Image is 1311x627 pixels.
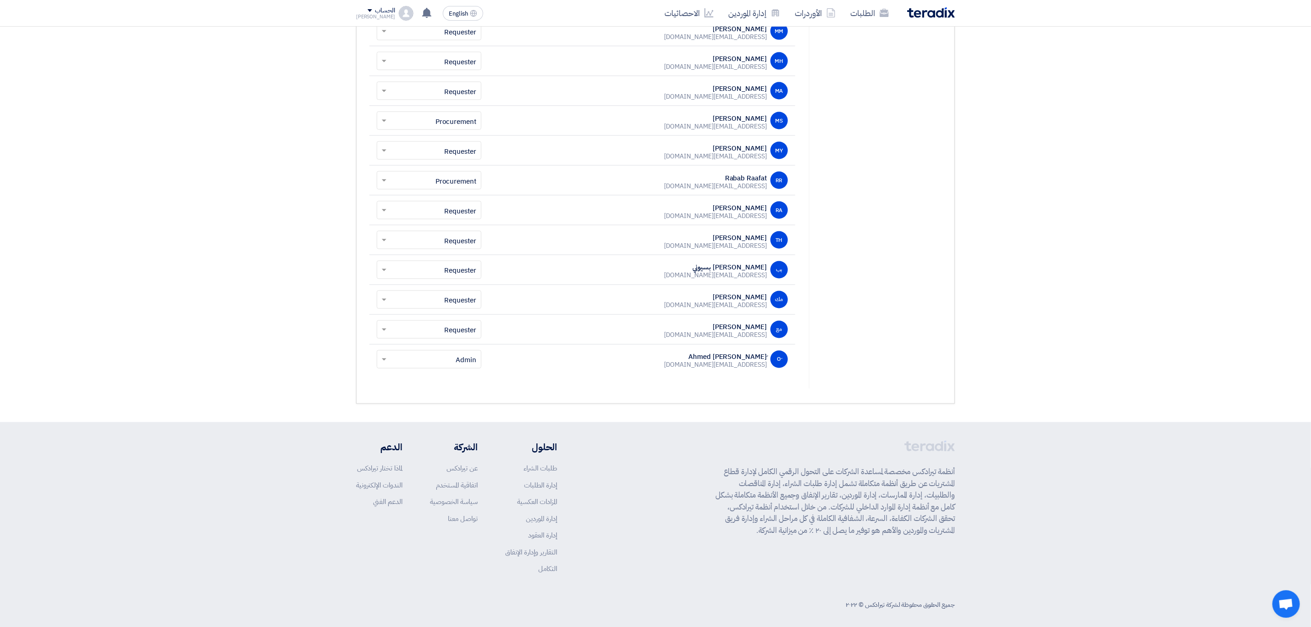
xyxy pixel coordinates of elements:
[505,441,557,454] li: الحلول
[770,142,788,159] div: MY
[770,351,788,368] div: ِO
[664,242,767,250] div: [EMAIL_ADDRESS][DOMAIN_NAME]
[907,7,955,18] img: Teradix logo
[664,302,767,310] div: [EMAIL_ADDRESS][DOMAIN_NAME]
[664,33,767,41] div: [EMAIL_ADDRESS][DOMAIN_NAME]
[770,112,788,129] div: MS
[770,261,788,279] div: بب
[770,291,788,308] div: مك
[770,52,788,70] div: MH
[721,2,787,24] a: إدارة الموردين
[770,202,788,219] div: RA
[356,481,402,491] a: الندوات الإلكترونية
[373,497,402,507] a: الدعم الفني
[375,7,395,15] div: الحساب
[430,441,478,454] li: الشركة
[664,234,767,242] div: [PERSON_NAME]
[436,481,478,491] a: اتفاقية المستخدم
[356,441,402,454] li: الدعم
[664,182,767,190] div: [EMAIL_ADDRESS][DOMAIN_NAME]
[664,293,767,302] div: [PERSON_NAME]
[664,272,767,280] div: [EMAIL_ADDRESS][DOMAIN_NAME]
[443,6,483,21] button: English
[446,464,478,474] a: عن تيرادكس
[664,331,767,340] div: [EMAIL_ADDRESS][DOMAIN_NAME]
[449,11,468,17] span: English
[524,481,557,491] a: إدارة الطلبات
[664,93,767,101] div: [EMAIL_ADDRESS][DOMAIN_NAME]
[664,353,767,361] div: ِAhmed [PERSON_NAME]
[1272,590,1300,618] div: Open chat
[526,514,557,524] a: إدارة الموردين
[356,14,395,19] div: [PERSON_NAME]
[843,2,896,24] a: الطلبات
[770,82,788,100] div: MA
[770,22,788,40] div: MM
[664,123,767,131] div: [EMAIL_ADDRESS][DOMAIN_NAME]
[664,204,767,212] div: [PERSON_NAME]
[399,6,413,21] img: profile_test.png
[664,114,767,123] div: [PERSON_NAME]
[787,2,843,24] a: الأوردرات
[538,564,557,574] a: التكامل
[770,231,788,249] div: TH
[505,548,557,558] a: التقارير وإدارة الإنفاق
[664,25,767,33] div: [PERSON_NAME]
[528,531,557,541] a: إدارة العقود
[715,466,955,537] p: أنظمة تيرادكس مخصصة لمساعدة الشركات على التحول الرقمي الكامل لإدارة قطاع المشتريات عن طريق أنظمة ...
[448,514,478,524] a: تواصل معنا
[664,84,767,93] div: [PERSON_NAME]
[770,321,788,338] div: مع
[664,323,767,331] div: [PERSON_NAME]
[664,63,767,71] div: [EMAIL_ADDRESS][DOMAIN_NAME]
[664,263,767,272] div: [PERSON_NAME] بسيوني
[770,172,788,189] div: RR
[657,2,721,24] a: الاحصائيات
[517,497,557,507] a: المزادات العكسية
[664,212,767,220] div: [EMAIL_ADDRESS][DOMAIN_NAME]
[664,152,767,161] div: [EMAIL_ADDRESS][DOMAIN_NAME]
[664,55,767,63] div: [PERSON_NAME]
[664,361,767,369] div: [EMAIL_ADDRESS][DOMAIN_NAME]
[430,497,478,507] a: سياسة الخصوصية
[524,464,557,474] a: طلبات الشراء
[664,174,767,182] div: Rabab Raafat
[664,144,767,152] div: [PERSON_NAME]
[357,464,402,474] a: لماذا تختار تيرادكس
[846,600,955,610] div: جميع الحقوق محفوظة لشركة تيرادكس © ٢٠٢٢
